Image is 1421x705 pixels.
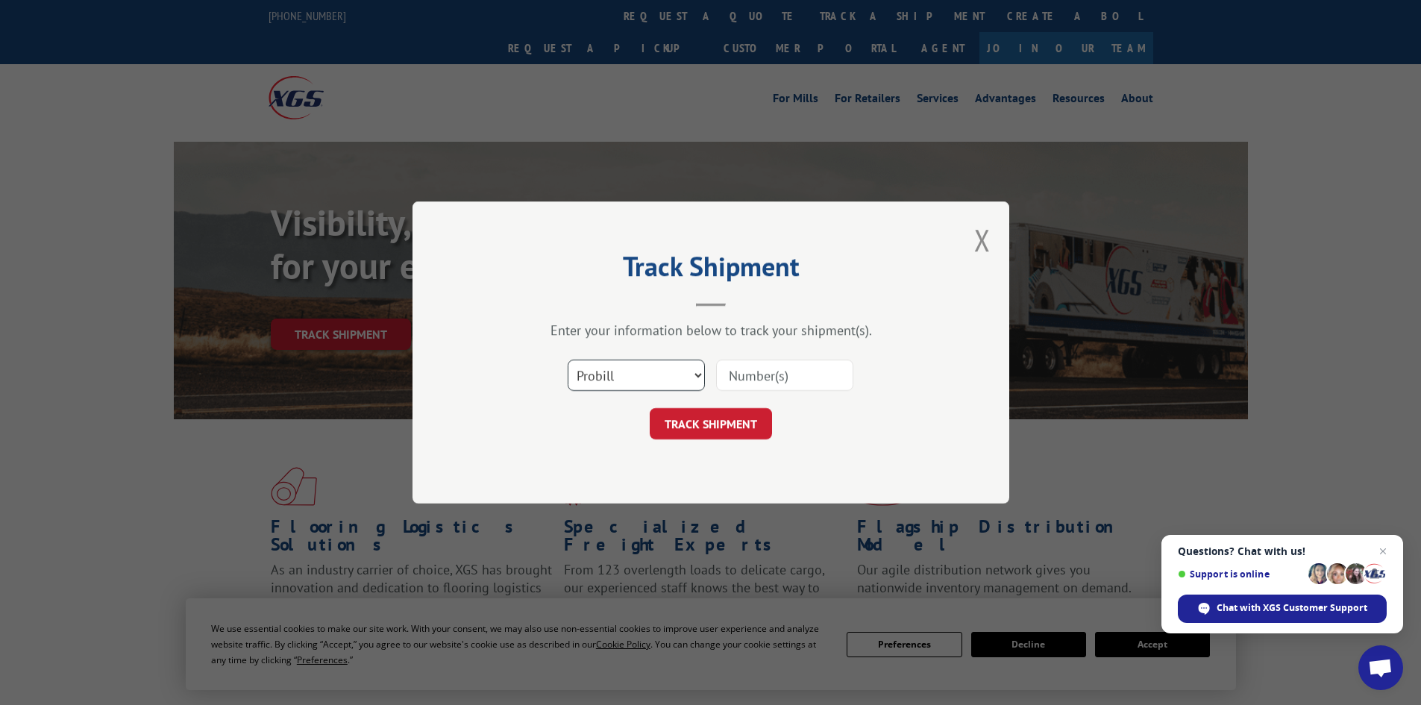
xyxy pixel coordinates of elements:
[974,220,991,260] button: Close modal
[487,322,935,339] div: Enter your information below to track your shipment(s).
[1358,645,1403,690] div: Open chat
[1178,568,1303,580] span: Support is online
[1178,545,1387,557] span: Questions? Chat with us!
[650,408,772,439] button: TRACK SHIPMENT
[487,256,935,284] h2: Track Shipment
[1178,595,1387,623] div: Chat with XGS Customer Support
[1374,542,1392,560] span: Close chat
[1217,601,1367,615] span: Chat with XGS Customer Support
[716,360,853,391] input: Number(s)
